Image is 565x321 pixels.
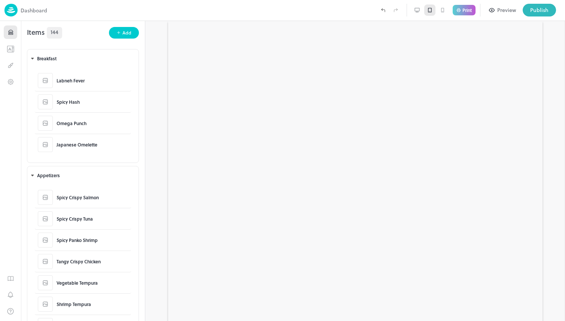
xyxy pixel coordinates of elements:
div: Breakfast [30,49,136,68]
button: Guides [4,272,17,285]
div: Breakfast [37,55,129,62]
div: Spicy Hash [57,99,80,105]
div: Appetizers [37,172,129,179]
div: Tangy Crispy Chicken [57,258,101,265]
div: Labneh Fever [57,77,85,84]
label: Undo (Ctrl + Z) [377,4,389,16]
div: Notifications [4,288,17,305]
div: Publish [530,6,549,14]
div: Japanese Omelette [57,141,97,148]
button: Items [4,25,17,39]
p: Print [462,8,472,12]
div: Spicy Panko Shrimp [57,237,98,243]
div: Vegetable Tempura [57,279,98,286]
div: Shrimp Tempura [57,301,91,308]
span: Items [27,27,45,39]
div: Spicy Crispy Tuna [57,215,93,222]
label: Redo (Ctrl + Y) [389,4,402,16]
span: 144 [51,28,58,36]
div: Add [122,29,131,36]
button: Preview [485,4,520,16]
div: Spicy Crispy Salmon [57,194,99,201]
p: Dashboard [21,6,47,14]
div: Preview [497,6,516,14]
div: Omega Punch [57,120,86,127]
button: Design [4,58,17,72]
img: logo-86c26b7e.jpg [4,4,18,16]
button: Publish [523,4,556,16]
button: Help [4,305,17,318]
button: Settings [4,75,17,88]
div: Appetizers [30,166,136,185]
div: BreakfastLabneh Fever Spicy Hash Omega Punch Japanese Omelette [27,48,139,164]
button: Add [109,27,139,39]
button: Templates [4,42,17,55]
